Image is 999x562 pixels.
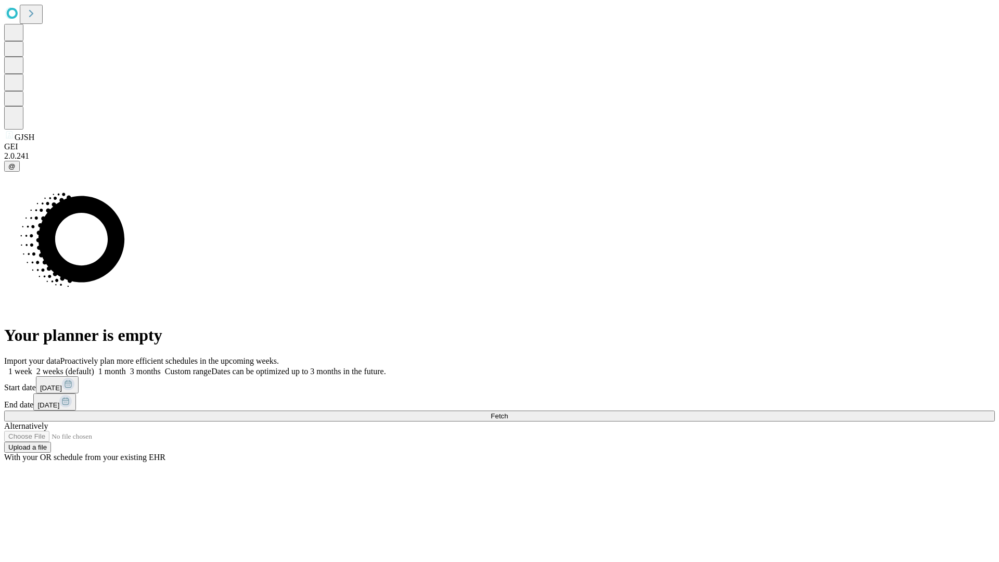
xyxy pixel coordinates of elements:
span: 3 months [130,367,161,376]
button: Fetch [4,411,995,421]
span: [DATE] [40,384,62,392]
button: @ [4,161,20,172]
span: GJSH [15,133,34,142]
button: Upload a file [4,442,51,453]
span: Custom range [165,367,211,376]
span: With your OR schedule from your existing EHR [4,453,165,462]
button: [DATE] [36,376,79,393]
div: Start date [4,376,995,393]
span: @ [8,162,16,170]
span: Dates can be optimized up to 3 months in the future. [211,367,386,376]
span: Proactively plan more efficient schedules in the upcoming weeks. [60,356,279,365]
span: Fetch [491,412,508,420]
span: Alternatively [4,421,48,430]
span: 1 month [98,367,126,376]
span: 2 weeks (default) [36,367,94,376]
button: [DATE] [33,393,76,411]
span: 1 week [8,367,32,376]
span: [DATE] [37,401,59,409]
div: 2.0.241 [4,151,995,161]
div: End date [4,393,995,411]
h1: Your planner is empty [4,326,995,345]
div: GEI [4,142,995,151]
span: Import your data [4,356,60,365]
